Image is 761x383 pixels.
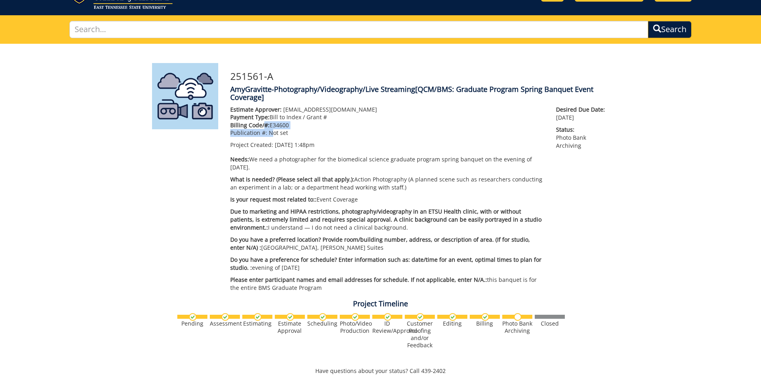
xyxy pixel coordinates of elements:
[254,313,262,321] img: checkmark
[230,256,544,272] p: evening of [DATE]
[556,106,609,114] span: Desired Due Date:
[340,320,370,334] div: Photo/Video Production
[230,196,317,203] span: Is your request most related to::
[275,320,305,334] div: Estimate Approval
[230,121,270,129] span: Billing Code/#:
[372,320,402,334] div: ID Review/Approval
[556,106,609,122] p: [DATE]
[437,320,467,327] div: Editing
[230,71,609,81] h3: 251561-A
[230,106,544,114] p: [EMAIL_ADDRESS][DOMAIN_NAME]
[269,129,288,136] span: Not set
[230,121,544,129] p: E34600
[230,276,544,292] p: this banquet is for the entire BMS Graduate Program
[230,155,249,163] span: Needs:
[69,21,648,38] input: Search...
[230,256,542,271] span: Do you have a preference for schedule? Enter information such as: date/time for an event, optimal...
[230,175,544,191] p: Action Photography (A planned scene such as researchers conducting an experiment in a lab; or a d...
[230,276,487,283] span: Please enter participant names and email addresses for schedule. If not applicable, enter N/A.:
[230,106,282,113] span: Estimate Approver:
[230,84,593,102] span: [QCM/BMS: Graduate Program Spring Banquet Event Coverage]
[146,367,615,375] p: Have questions about your status? Call 439-2402
[242,320,272,327] div: Estimating
[230,129,267,136] span: Publication #:
[189,313,197,321] img: checkmark
[286,313,294,321] img: checkmark
[648,21,692,38] button: Search
[556,126,609,134] span: Status:
[230,196,544,204] p: Event Coverage
[230,86,609,102] h4: AmyGravitte-Photography/Videography/Live Streaming
[351,313,359,321] img: checkmark
[152,63,218,129] img: Product featured image
[146,300,615,308] h4: Project Timeline
[416,313,424,321] img: checkmark
[319,313,327,321] img: checkmark
[384,313,392,321] img: checkmark
[535,320,565,327] div: Closed
[230,113,270,121] span: Payment Type:
[405,320,435,349] div: Customer Proofing and/or Feedback
[230,208,542,231] span: Due to marketing and HIPAA restrictions, photography/videography in an ETSU Health clinic, with o...
[307,320,337,327] div: Scheduling
[230,113,544,121] p: Bill to Index / Grant #
[275,141,315,149] span: [DATE] 1:48pm
[481,313,489,321] img: checkmark
[230,141,273,149] span: Project Created:
[230,175,354,183] span: What is needed? (Please select all that apply.):
[470,320,500,327] div: Billing
[230,155,544,171] p: We need a photographer for the biomedical science graduate program spring banquet on the evening ...
[514,313,522,321] img: no
[230,236,530,251] span: Do you have a preferred location? Provide room/building number, address, or description of area. ...
[556,126,609,150] p: Photo Bank Archiving
[177,320,207,327] div: Pending
[449,313,457,321] img: checkmark
[230,236,544,252] p: [GEOGRAPHIC_DATA], [PERSON_NAME] Suites
[230,208,544,232] p: I understand — I do not need a clinical background.
[221,313,229,321] img: checkmark
[210,320,240,327] div: Assessment
[502,320,532,334] div: Photo Bank Archiving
